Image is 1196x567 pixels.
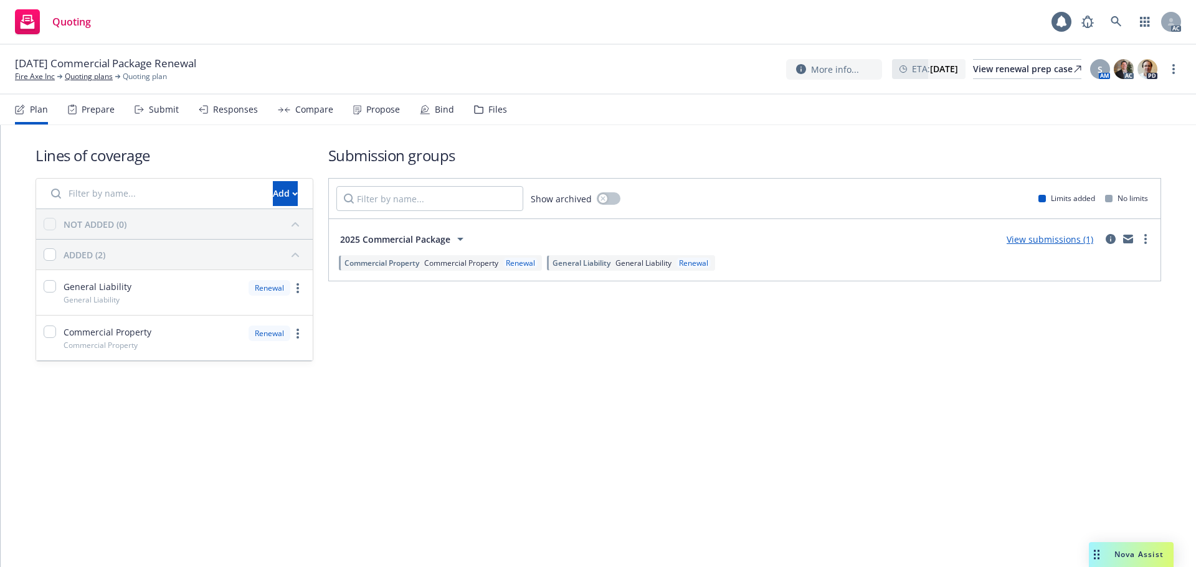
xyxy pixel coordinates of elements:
[1137,59,1157,79] img: photo
[82,105,115,115] div: Prepare
[553,258,610,268] span: General Liability
[676,258,711,268] div: Renewal
[1138,232,1153,246] a: more
[64,218,126,231] div: NOT ADDED (0)
[213,105,258,115] div: Responses
[344,258,419,268] span: Commercial Property
[10,4,96,39] a: Quoting
[15,71,55,82] a: Fire Axe Inc
[973,59,1081,79] a: View renewal prep case
[64,245,305,265] button: ADDED (2)
[290,326,305,341] a: more
[64,248,105,261] div: ADDED (2)
[340,233,450,246] span: 2025 Commercial Package
[1007,233,1093,245] a: View submissions (1)
[328,145,1161,166] h1: Submission groups
[1103,232,1118,246] a: circleInformation
[336,186,523,211] input: Filter by name...
[273,182,298,205] div: Add
[1075,9,1100,34] a: Report a Bug
[488,105,507,115] div: Files
[249,326,290,341] div: Renewal
[1114,549,1164,560] span: Nova Assist
[912,62,958,75] span: ETA :
[249,280,290,296] div: Renewal
[424,258,498,268] span: Commercial Property
[531,192,592,205] span: Show archived
[36,145,313,166] h1: Lines of coverage
[65,71,113,82] a: Quoting plans
[1114,59,1134,79] img: photo
[786,59,882,80] button: More info...
[295,105,333,115] div: Compare
[1105,193,1148,204] div: No limits
[52,17,91,27] span: Quoting
[1089,542,1104,567] div: Drag to move
[615,258,672,268] span: General Liability
[973,60,1081,78] div: View renewal prep case
[366,105,400,115] div: Propose
[290,281,305,296] a: more
[1121,232,1136,246] a: mail
[30,105,48,115] div: Plan
[930,63,958,75] strong: [DATE]
[1089,542,1174,567] button: Nova Assist
[149,105,179,115] div: Submit
[1104,9,1129,34] a: Search
[64,294,120,305] span: General Liability
[503,258,538,268] div: Renewal
[1038,193,1095,204] div: Limits added
[64,280,131,293] span: General Liability
[273,181,298,206] button: Add
[336,227,472,251] button: 2025 Commercial Package
[64,214,305,234] button: NOT ADDED (0)
[1098,63,1103,76] span: S
[811,63,859,76] span: More info...
[64,340,138,350] span: Commercial Property
[435,105,454,115] div: Bind
[44,181,265,206] input: Filter by name...
[1132,9,1157,34] a: Switch app
[123,71,167,82] span: Quoting plan
[1166,62,1181,77] a: more
[15,56,196,71] span: [DATE] Commercial Package Renewal
[64,326,151,339] span: Commercial Property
